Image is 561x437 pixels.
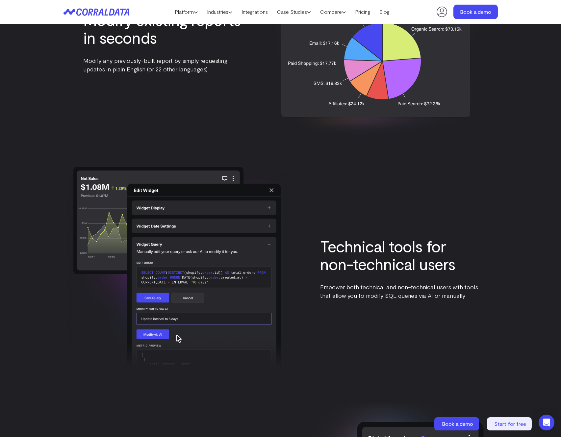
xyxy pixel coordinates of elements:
a: Book a demo [434,417,480,430]
p: Empower both technical and non-technical users with tools that allow you to modify SQL queries vi... [320,283,478,300]
a: Case Studies [272,7,316,17]
a: Book a demo [453,5,498,19]
h3: Modify existing reports in seconds [83,11,241,46]
div: Open Intercom Messenger [539,415,554,430]
a: Platform [170,7,202,17]
h3: Technical tools for non-technical users [320,237,478,273]
p: Modify any previously-built report by simply requesting updates in plain English (or 22 other lan... [83,56,241,73]
span: Book a demo [442,421,473,427]
a: Start for free [487,417,533,430]
a: Blog [375,7,394,17]
span: Start for free [494,421,526,427]
a: Industries [202,7,237,17]
a: Integrations [237,7,272,17]
a: Pricing [350,7,375,17]
a: Compare [316,7,350,17]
